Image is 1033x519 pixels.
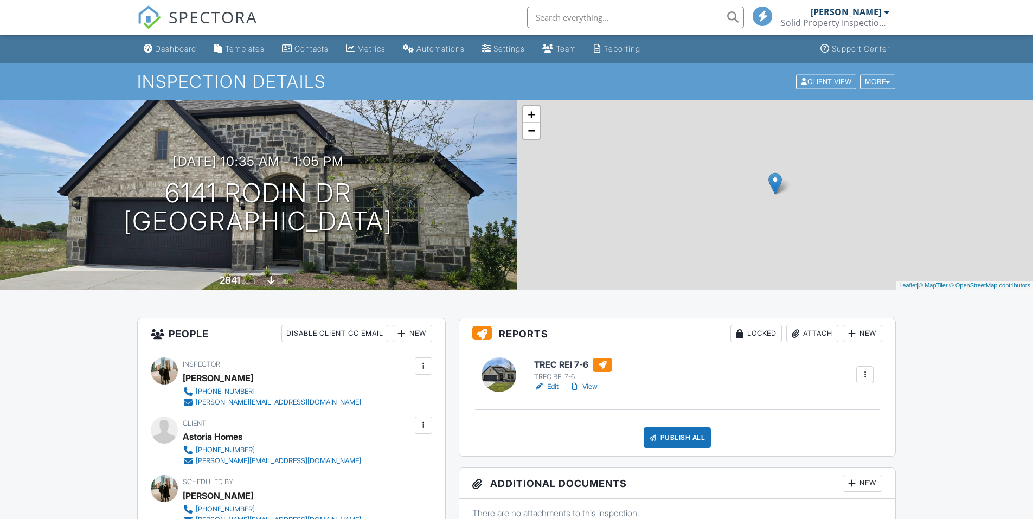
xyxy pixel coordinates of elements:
div: New [393,325,432,342]
span: sq. ft. [242,277,257,285]
a: [PERSON_NAME][EMAIL_ADDRESS][DOMAIN_NAME] [183,456,361,466]
div: New [843,325,882,342]
div: Publish All [644,427,711,448]
div: Attach [786,325,838,342]
div: 2841 [220,274,240,286]
div: Disable Client CC Email [281,325,388,342]
a: Zoom in [523,106,540,123]
a: © MapTiler [919,282,948,289]
div: Support Center [832,44,890,53]
div: Astoria Homes [183,428,242,445]
a: View [569,381,598,392]
a: Reporting [589,39,645,59]
div: [PHONE_NUMBER] [196,505,255,514]
div: | [896,281,1033,290]
a: [PERSON_NAME][EMAIL_ADDRESS][DOMAIN_NAME] [183,397,361,408]
h3: People [138,318,445,349]
a: Zoom out [523,123,540,139]
div: Solid Property Inspections, LLC [781,17,889,28]
h1: 6141 Rodin Dr [GEOGRAPHIC_DATA] [124,179,393,236]
a: Edit [534,381,559,392]
div: Automations [416,44,465,53]
span: slab [277,277,288,285]
h3: Reports [459,318,896,349]
a: Settings [478,39,529,59]
a: Contacts [278,39,333,59]
div: Settings [493,44,525,53]
a: Leaflet [899,282,917,289]
a: Templates [209,39,269,59]
div: [PERSON_NAME] [183,370,253,386]
div: Client View [796,74,856,89]
div: Reporting [603,44,640,53]
img: The Best Home Inspection Software - Spectora [137,5,161,29]
h3: Additional Documents [459,468,896,499]
a: © OpenStreetMap contributors [949,282,1030,289]
p: There are no attachments to this inspection. [472,507,883,519]
span: Inspector [183,360,220,368]
a: [PHONE_NUMBER] [183,504,361,515]
div: Dashboard [155,44,196,53]
a: Dashboard [139,39,201,59]
a: Automations (Basic) [399,39,469,59]
span: Scheduled By [183,478,233,486]
h1: Inspection Details [137,72,896,91]
div: [PERSON_NAME] [183,488,253,504]
div: [PERSON_NAME][EMAIL_ADDRESS][DOMAIN_NAME] [196,398,361,407]
div: [PERSON_NAME] [811,7,881,17]
div: TREC REI 7-6 [534,373,612,381]
a: [PHONE_NUMBER] [183,386,361,397]
a: TREC REI 7-6 TREC REI 7-6 [534,358,612,382]
a: Metrics [342,39,390,59]
div: Metrics [357,44,386,53]
div: New [843,475,882,492]
div: Templates [225,44,265,53]
div: [PHONE_NUMBER] [196,446,255,454]
div: More [860,74,895,89]
a: Team [538,39,581,59]
span: SPECTORA [169,5,258,28]
a: Support Center [816,39,894,59]
div: Team [556,44,576,53]
div: [PHONE_NUMBER] [196,387,255,396]
div: Locked [730,325,782,342]
div: Contacts [294,44,329,53]
h3: [DATE] 10:35 am - 1:05 pm [173,154,344,169]
a: [PHONE_NUMBER] [183,445,361,456]
span: Client [183,419,206,427]
a: Client View [795,77,859,85]
div: [PERSON_NAME][EMAIL_ADDRESS][DOMAIN_NAME] [196,457,361,465]
a: SPECTORA [137,15,258,37]
h6: TREC REI 7-6 [534,358,612,372]
input: Search everything... [527,7,744,28]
